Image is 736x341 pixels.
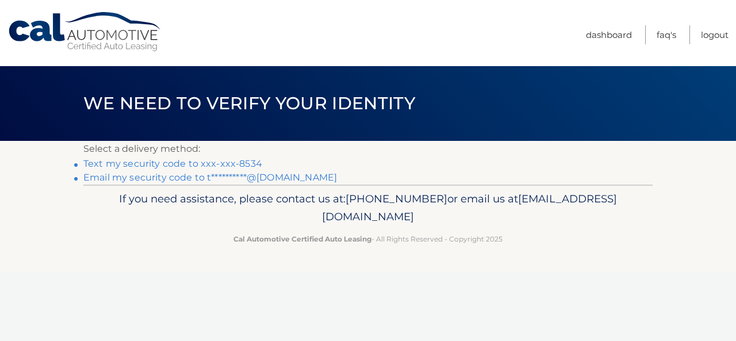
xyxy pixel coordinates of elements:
[7,12,163,52] a: Cal Automotive
[701,25,729,44] a: Logout
[91,190,645,227] p: If you need assistance, please contact us at: or email us at
[83,158,262,169] a: Text my security code to xxx-xxx-8534
[657,25,676,44] a: FAQ's
[83,93,415,114] span: We need to verify your identity
[233,235,371,243] strong: Cal Automotive Certified Auto Leasing
[83,172,337,183] a: Email my security code to t**********@[DOMAIN_NAME]
[91,233,645,245] p: - All Rights Reserved - Copyright 2025
[586,25,632,44] a: Dashboard
[83,141,653,157] p: Select a delivery method:
[346,192,447,205] span: [PHONE_NUMBER]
